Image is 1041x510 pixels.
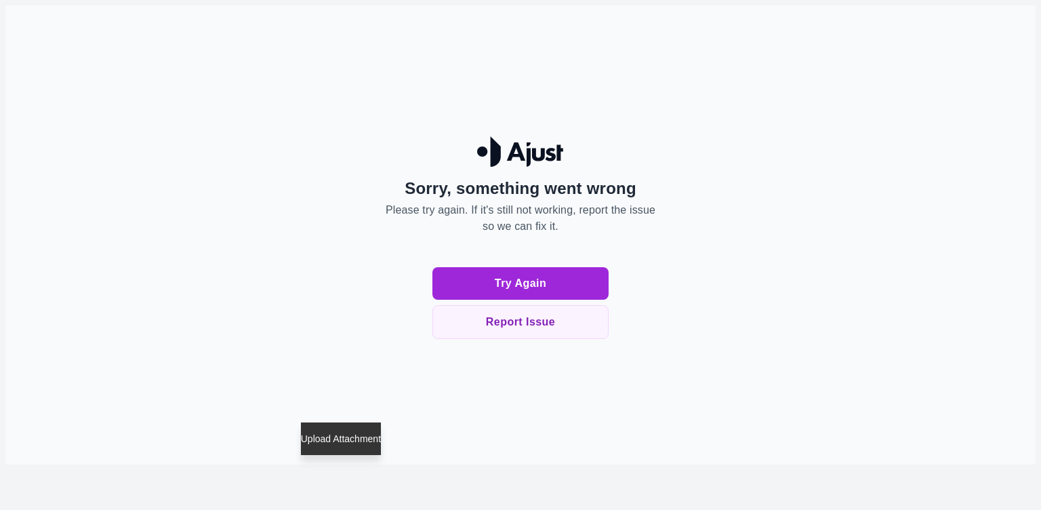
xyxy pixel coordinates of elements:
button: Try Again [432,267,609,300]
p: Sorry, something went wrong [385,178,656,199]
p: Upload Attachment [301,433,381,444]
p: Please try again. If it's still not working, report the issue so we can fix it. [385,202,656,235]
button: Report Issue [432,305,609,339]
img: Ajust [477,136,564,168]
